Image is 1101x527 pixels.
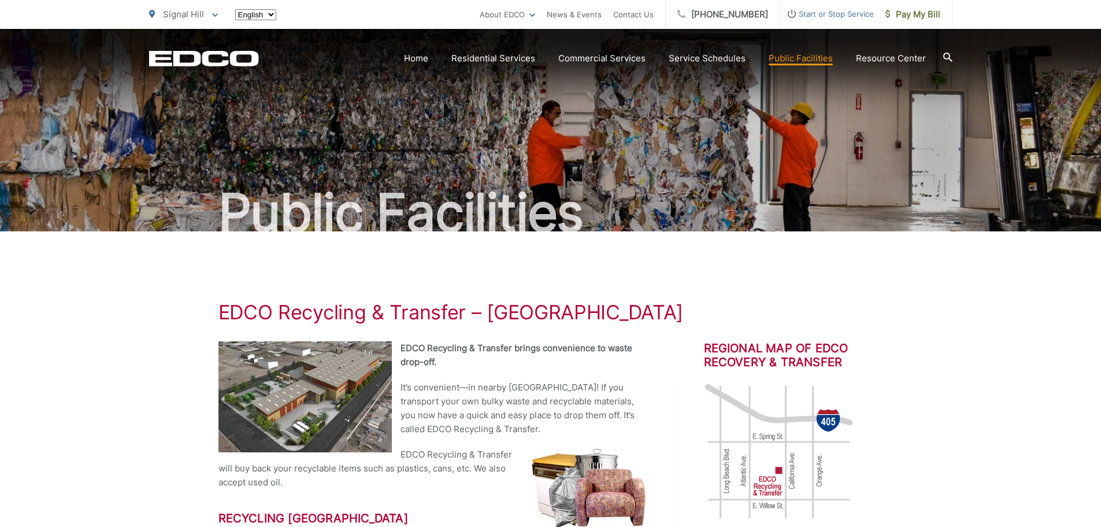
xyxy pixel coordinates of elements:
a: EDCD logo. Return to the homepage. [149,50,259,67]
select: Select a language [235,9,276,20]
strong: EDCO Recycling & Transfer brings convenience to waste drop-off. [401,342,632,367]
a: Resource Center [856,51,926,65]
p: It’s convenient—in nearby [GEOGRAPHIC_DATA]! If you transport your own bulky waste and recyclable... [218,381,646,436]
a: Home [404,51,428,65]
h1: EDCO Recycling & Transfer – [GEOGRAPHIC_DATA] [218,301,883,324]
a: Service Schedules [669,51,746,65]
h2: Regional Map of EDCO Recovery & Transfer [704,341,883,369]
a: Residential Services [451,51,535,65]
a: News & Events [547,8,602,21]
h2: Recycling [GEOGRAPHIC_DATA] [218,511,646,525]
a: About EDCO [480,8,535,21]
p: EDCO Recycling & Transfer will buy back your recyclable items such as plastics, cans, etc. We als... [218,448,646,489]
a: Contact Us [613,8,654,21]
img: image [704,382,854,521]
span: Signal Hill [163,9,204,20]
img: EDCO Recycling & Transfer [218,341,392,452]
a: Commercial Services [558,51,646,65]
h2: Public Facilities [149,184,952,242]
span: Pay My Bill [885,8,940,21]
a: Public Facilities [769,51,833,65]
